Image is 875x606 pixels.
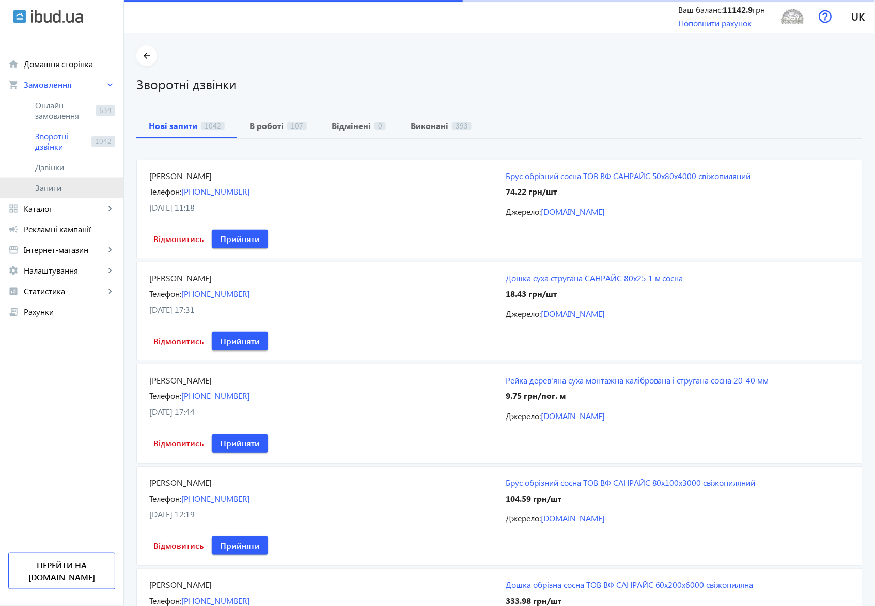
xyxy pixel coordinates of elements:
span: uk [852,10,865,23]
a: Дошка обрізна сосна ТОВ ВФ CАHРAЙC 60х200х6000 свіжопиляна [506,579,850,591]
div: [PERSON_NAME] [149,170,493,182]
span: Телефон: [149,390,181,401]
span: Зворотні дзвінки [35,131,87,152]
span: 1042 [201,122,225,130]
div: [DATE] 17:44 [149,406,493,418]
span: Домашня сторінка [24,59,115,69]
div: [DATE] 17:31 [149,304,493,315]
span: Рахунки [24,307,115,317]
span: Інтернет-магазин [24,245,105,255]
img: 5f43c4b089f085850-Sunrise_Ltd.jpg [781,5,804,28]
a: Брус обрізний сосна ТОВ ВФ CAНРAЙС 80х100х3000 свіжопиляний [506,477,850,488]
mat-icon: keyboard_arrow_right [105,286,115,296]
b: 11142.9 [723,4,753,15]
span: 634 [96,105,115,116]
div: Джерело: [506,410,850,422]
span: Рекламні кампанії [24,224,115,234]
span: Телефон: [149,595,181,606]
span: 18.43 грн/шт [506,288,557,299]
span: Відмовитись [153,336,204,347]
span: Запити [35,183,115,193]
button: Прийняти [212,536,268,555]
span: Налаштування [24,265,105,276]
div: [PERSON_NAME] [149,477,493,488]
span: 104.59 грн/шт [506,493,561,504]
img: ibud.svg [13,10,26,23]
div: [PERSON_NAME] [149,579,493,591]
b: Відмінені [332,122,371,130]
mat-icon: grid_view [8,203,19,214]
mat-icon: settings [8,265,19,276]
button: Прийняти [212,332,268,350]
a: Рейка дерев'яна суха монтажна калібрована і стругана сосна 20-40 мм [506,375,850,386]
span: 393 [452,122,472,130]
div: Ваш баланс: грн [679,4,765,15]
mat-icon: keyboard_arrow_right [105,245,115,255]
div: [PERSON_NAME] [149,273,493,284]
img: ibud_text.svg [31,10,83,23]
a: Поповнити рахунок [679,18,752,28]
b: Виконані [411,122,448,130]
a: [PHONE_NUMBER] [181,493,250,504]
mat-icon: keyboard_arrow_right [105,265,115,276]
div: [DATE] 12:19 [149,508,493,520]
span: Прийняти [220,438,260,449]
b: Нові запити [149,122,197,130]
button: Відмовитись [149,332,208,350]
span: Прийняти [220,540,260,551]
button: Прийняти [212,434,268,453]
mat-icon: keyboard_arrow_right [105,79,115,90]
a: [DOMAIN_NAME] [541,410,605,421]
mat-icon: analytics [8,286,19,296]
a: [DOMAIN_NAME] [541,308,605,319]
a: [DOMAIN_NAME] [541,513,605,523]
mat-icon: keyboard_arrow_right [105,203,115,214]
span: Каталог [24,203,105,214]
span: Телефон: [149,288,181,299]
mat-icon: campaign [8,224,19,234]
a: Дошка суха стругана САHPАЙC 80х25 1 м сосна [506,273,850,284]
div: [PERSON_NAME] [149,375,493,386]
span: Онлайн-замовлення [35,100,91,121]
b: В роботі [249,122,284,130]
span: 74.22 грн/шт [506,186,557,197]
a: [PHONE_NUMBER] [181,390,250,401]
button: Відмовитись [149,536,208,555]
a: [PHONE_NUMBER] [181,288,250,299]
mat-icon: storefront [8,245,19,255]
img: help.svg [819,10,832,23]
a: Брус обрізний сосна ТОВ ВФ CAHPАЙC 50х80х4000 свіжопиляний [506,170,850,182]
div: [DATE] 11:18 [149,202,493,213]
span: Відмовитись [153,233,204,245]
button: Відмовитись [149,230,208,248]
span: Замовлення [24,79,105,90]
span: Статистика [24,286,105,296]
a: [PHONE_NUMBER] [181,186,250,197]
span: 1042 [91,136,115,147]
a: [DOMAIN_NAME] [541,206,605,217]
span: 107 [287,122,307,130]
button: Відмовитись [149,434,208,453]
mat-icon: shopping_cart [8,79,19,90]
span: 0 [374,122,386,130]
span: Відмовитись [153,540,204,551]
span: Дзвінки [35,162,115,172]
span: Відмовитись [153,438,204,449]
mat-icon: home [8,59,19,69]
span: Прийняти [220,336,260,347]
div: Джерело: [506,308,850,320]
a: [PHONE_NUMBER] [181,595,250,606]
mat-icon: arrow_back [140,50,153,62]
h1: Зворотні дзвінки [136,75,863,93]
button: Прийняти [212,230,268,248]
a: Перейти на [DOMAIN_NAME] [8,553,115,589]
span: 9.75 грн/пог. м [506,390,566,401]
div: Джерело: [506,206,850,217]
span: Телефон: [149,493,181,504]
span: Прийняти [220,233,260,245]
span: Телефон: [149,186,181,197]
div: Джерело: [506,513,850,524]
mat-icon: receipt_long [8,307,19,317]
span: 333.98 грн/шт [506,595,561,606]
